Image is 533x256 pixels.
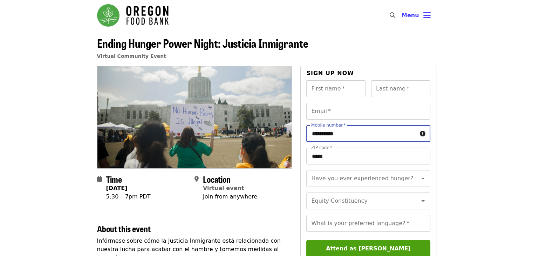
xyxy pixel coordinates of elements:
[97,222,151,235] span: About this event
[306,125,417,142] input: Mobile number
[420,130,425,137] i: circle-info icon
[402,12,419,19] span: Menu
[106,193,151,201] div: 5:30 – 7pm PDT
[306,70,354,76] span: Sign up now
[306,80,365,97] input: First name
[311,123,346,127] label: Mobile number
[203,185,244,191] a: Virtual event
[371,80,430,97] input: Last name
[399,7,405,24] input: Search
[106,173,122,185] span: Time
[97,35,308,51] span: Ending Hunger Power Night: Justicia Inmigrante
[390,12,395,19] i: search icon
[203,193,257,200] span: Join from anywhere
[194,176,199,182] i: map-marker-alt icon
[306,103,430,120] input: Email
[203,173,231,185] span: Location
[311,146,332,150] label: ZIP code
[418,174,428,183] button: Open
[306,148,430,164] input: ZIP code
[106,185,128,191] strong: [DATE]
[423,10,431,20] i: bars icon
[418,196,428,206] button: Open
[97,176,102,182] i: calendar icon
[97,53,166,59] a: Virtual Community Event
[97,66,292,168] img: Ending Hunger Power Night: Justicia Inmigrante organized by Oregon Food Bank
[97,4,169,27] img: Oregon Food Bank - Home
[306,215,430,232] input: What is your preferred language?
[396,7,436,24] button: Toggle account menu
